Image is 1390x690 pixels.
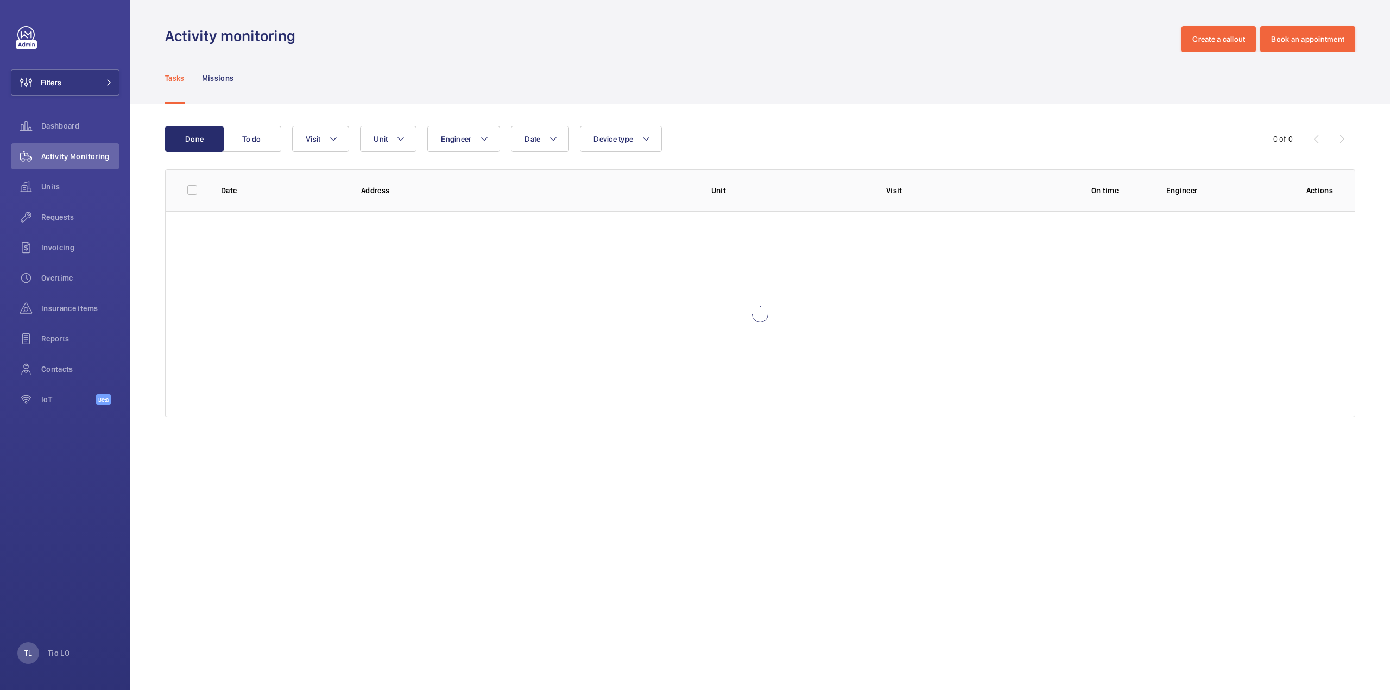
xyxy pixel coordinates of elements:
[1260,26,1355,52] button: Book an appointment
[427,126,500,152] button: Engineer
[41,364,119,375] span: Contacts
[374,135,388,143] span: Unit
[1166,185,1289,196] p: Engineer
[886,185,1044,196] p: Visit
[48,648,69,659] p: Tio LO
[1306,185,1333,196] p: Actions
[441,135,471,143] span: Engineer
[306,135,320,143] span: Visit
[361,185,694,196] p: Address
[593,135,633,143] span: Device type
[41,181,119,192] span: Units
[711,185,869,196] p: Unit
[580,126,662,152] button: Device type
[1061,185,1148,196] p: On time
[11,69,119,96] button: Filters
[24,648,32,659] p: TL
[1273,134,1293,144] div: 0 of 0
[96,394,111,405] span: Beta
[41,77,61,88] span: Filters
[360,126,416,152] button: Unit
[41,121,119,131] span: Dashboard
[525,135,540,143] span: Date
[41,333,119,344] span: Reports
[41,394,96,405] span: IoT
[165,26,302,46] h1: Activity monitoring
[165,73,185,84] p: Tasks
[41,151,119,162] span: Activity Monitoring
[202,73,234,84] p: Missions
[41,273,119,283] span: Overtime
[292,126,349,152] button: Visit
[41,212,119,223] span: Requests
[41,303,119,314] span: Insurance items
[1181,26,1256,52] button: Create a callout
[41,242,119,253] span: Invoicing
[223,126,281,152] button: To do
[165,126,224,152] button: Done
[511,126,569,152] button: Date
[221,185,344,196] p: Date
